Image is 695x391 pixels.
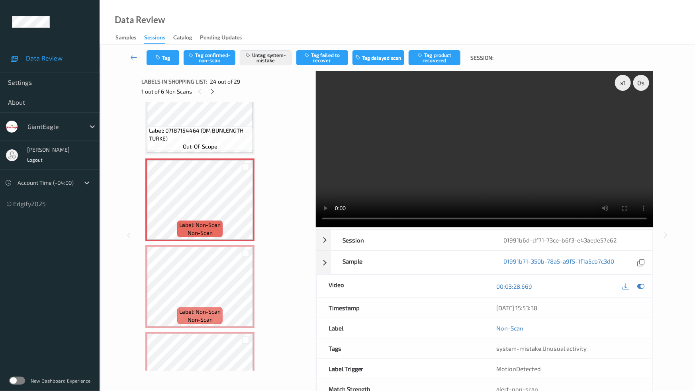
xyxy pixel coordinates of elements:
[615,75,631,91] div: x 1
[115,16,165,24] div: Data Review
[317,318,485,338] div: Label
[317,359,485,379] div: Label Trigger
[188,316,213,324] span: non-scan
[503,257,614,268] a: 01991b71-350b-78a5-a9f5-1f1a5cb7c3d0
[331,230,492,250] div: Session
[316,251,653,274] div: Sample01991b71-350b-78a5-a9f5-1f1a5cb7c3d0
[317,298,485,318] div: Timestamp
[179,308,221,316] span: Label: Non-Scan
[141,78,207,86] span: Labels in shopping list:
[496,345,541,352] span: system-mistake
[496,345,587,352] span: ,
[296,50,348,65] button: Tag failed to recover
[542,345,587,352] span: Unusual activity
[116,32,144,43] a: Samples
[240,50,292,65] button: Untag system-mistake
[173,32,200,43] a: Catalog
[317,338,485,358] div: Tags
[496,282,532,290] a: 00:03:28.669
[149,127,251,143] span: Label: 07187154464 (OM BUNLENGTH TURKE)
[633,75,649,91] div: 0 s
[491,230,652,250] div: 01991b6d-df71-73ce-b6f3-e43aede57e62
[484,359,652,379] div: MotionDetected
[496,304,640,312] div: [DATE] 15:53:38
[470,54,493,62] span: Session:
[331,251,492,274] div: Sample
[200,33,242,43] div: Pending Updates
[179,221,221,229] span: Label: Non-Scan
[188,229,213,237] span: non-scan
[409,50,460,65] button: Tag product recovered
[183,143,217,151] span: out-of-scope
[184,50,235,65] button: Tag confirmed-non-scan
[210,78,240,86] span: 24 out of 29
[116,33,136,43] div: Samples
[496,324,523,332] a: Non-Scan
[173,33,192,43] div: Catalog
[317,275,485,297] div: Video
[144,33,165,44] div: Sessions
[141,86,310,96] div: 1 out of 6 Non Scans
[200,32,250,43] a: Pending Updates
[352,50,404,65] button: Tag delayed scan
[147,50,179,65] button: Tag
[316,230,653,250] div: Session01991b6d-df71-73ce-b6f3-e43aede57e62
[144,32,173,44] a: Sessions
